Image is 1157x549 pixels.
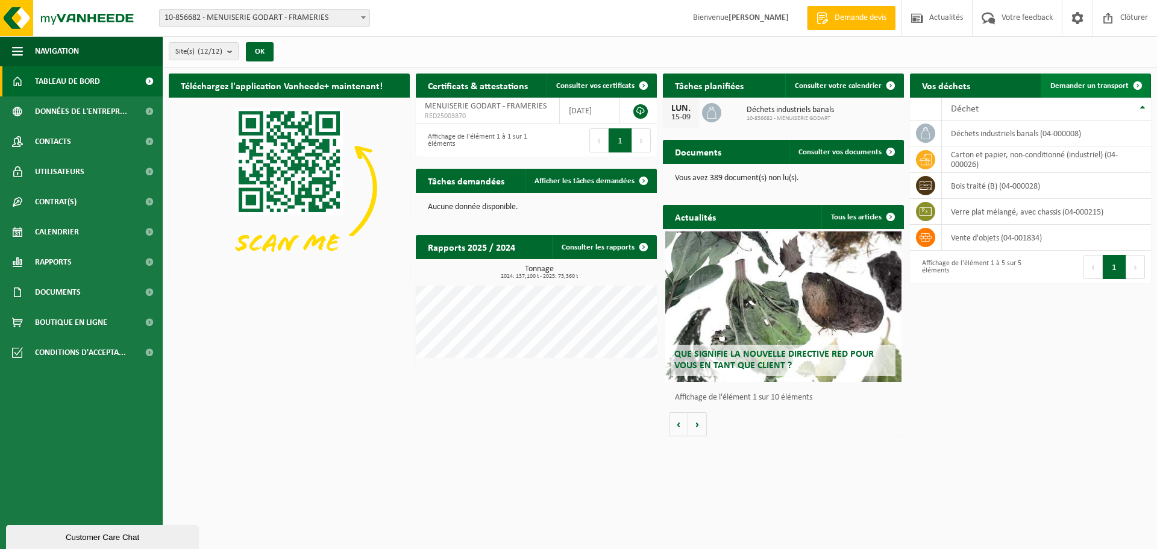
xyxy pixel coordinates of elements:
img: Download de VHEPlus App [169,98,410,278]
span: Site(s) [175,43,222,61]
button: Next [1126,255,1145,279]
h3: Tonnage [422,265,657,280]
a: Consulter vos certificats [547,74,656,98]
span: Consulter vos certificats [556,82,635,90]
span: 2024: 137,100 t - 2025: 73,360 t [422,274,657,280]
span: Rapports [35,247,72,277]
span: Demander un transport [1050,82,1129,90]
h2: Rapports 2025 / 2024 [416,235,527,259]
a: Tous les articles [821,205,903,229]
span: Afficher les tâches demandées [535,177,635,185]
a: Demander un transport [1041,74,1150,98]
a: Demande devis [807,6,895,30]
td: vente d'objets (04-001834) [942,225,1151,251]
button: Next [632,128,651,152]
iframe: chat widget [6,522,201,549]
h2: Tâches planifiées [663,74,756,97]
div: 15-09 [669,113,693,122]
span: Données de l'entrepr... [35,96,127,127]
h2: Vos déchets [910,74,982,97]
div: LUN. [669,104,693,113]
span: Déchet [951,104,979,114]
button: Site(s)(12/12) [169,42,239,60]
span: Déchets industriels banals [747,105,834,115]
button: Previous [589,128,609,152]
span: Consulter votre calendrier [795,82,882,90]
span: Documents [35,277,81,307]
td: bois traité (B) (04-000028) [942,173,1151,199]
span: Contacts [35,127,71,157]
strong: [PERSON_NAME] [729,13,789,22]
td: carton et papier, non-conditionné (industriel) (04-000026) [942,146,1151,173]
button: Vorige [669,412,688,436]
span: Demande devis [832,12,889,24]
h2: Téléchargez l'application Vanheede+ maintenant! [169,74,395,97]
h2: Tâches demandées [416,169,516,192]
span: Consulter vos documents [798,148,882,156]
count: (12/12) [198,48,222,55]
a: Afficher les tâches demandées [525,169,656,193]
td: [DATE] [560,98,620,124]
button: Previous [1083,255,1103,279]
span: Contrat(s) [35,187,77,217]
h2: Actualités [663,205,728,228]
button: 1 [1103,255,1126,279]
a: Consulter votre calendrier [785,74,903,98]
span: Que signifie la nouvelle directive RED pour vous en tant que client ? [674,350,874,371]
a: Consulter vos documents [789,140,903,164]
a: Que signifie la nouvelle directive RED pour vous en tant que client ? [665,231,901,382]
td: verre plat mélangé, avec chassis (04-000215) [942,199,1151,225]
button: OK [246,42,274,61]
a: Consulter les rapports [552,235,656,259]
span: 10-856682 - MENUISERIE GODART - FRAMERIES [159,9,370,27]
h2: Certificats & attestations [416,74,540,97]
button: 1 [609,128,632,152]
span: Conditions d'accepta... [35,337,126,368]
p: Vous avez 389 document(s) non lu(s). [675,174,892,183]
span: Utilisateurs [35,157,84,187]
span: Boutique en ligne [35,307,107,337]
div: Affichage de l'élément 1 à 5 sur 5 éléments [916,254,1024,280]
div: Affichage de l'élément 1 à 1 sur 1 éléments [422,127,530,154]
span: 10-856682 - MENUISERIE GODART - FRAMERIES [160,10,369,27]
span: Calendrier [35,217,79,247]
span: MENUISERIE GODART - FRAMERIES [425,102,547,111]
span: RED25003870 [425,111,550,121]
p: Affichage de l'élément 1 sur 10 éléments [675,394,898,402]
button: Volgende [688,412,707,436]
td: déchets industriels banals (04-000008) [942,121,1151,146]
span: 10-856682 - MENUISERIE GODART [747,115,834,122]
span: Tableau de bord [35,66,100,96]
p: Aucune donnée disponible. [428,203,645,212]
h2: Documents [663,140,733,163]
span: Navigation [35,36,79,66]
